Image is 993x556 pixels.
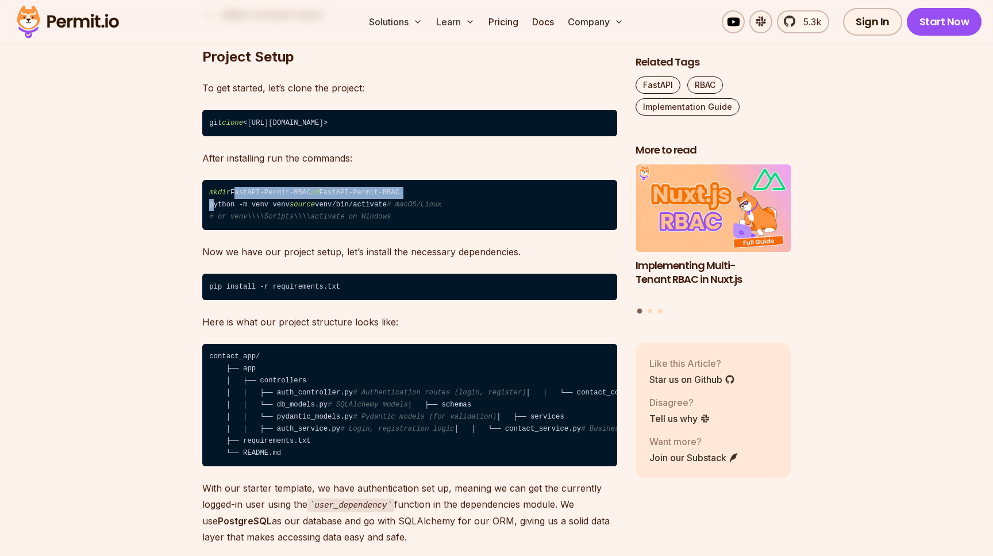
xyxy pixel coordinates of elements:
code: user_dependency [307,499,394,512]
span: # or venv\\\\Scripts\\\\activate on Windows [209,213,391,221]
button: Go to slide 1 [637,308,642,313]
p: Like this Article? [649,356,735,370]
h2: Related Tags [636,55,791,70]
a: Sign In [843,8,902,36]
span: # Pydantic models (for validation) [353,413,496,421]
a: Implementing Multi-Tenant RBAC in Nuxt.jsImplementing Multi-Tenant RBAC in Nuxt.js [636,164,791,301]
span: # macOS/Linux [387,201,442,209]
a: FastAPI [636,76,680,94]
p: Here is what our project structure looks like: [202,314,617,330]
code: contact_app/ ├── app │ ├── controllers │ │ ├── auth_controller.py │ │ └── contact_controller.py │... [202,344,617,467]
button: Go to slide 3 [658,308,663,313]
strong: PostgreSQL [218,515,272,527]
p: Now we have our project setup, let’s install the necessary dependencies. [202,244,617,260]
span: # SQLAlchemy models [328,401,408,409]
button: Learn [432,10,479,33]
button: Go to slide 2 [648,308,652,313]
a: Join our Substack [649,450,739,464]
span: clone [222,119,243,127]
a: Docs [528,10,559,33]
span: # Login, registration logic [340,425,454,433]
span: cd [311,189,320,197]
button: Company [563,10,628,33]
a: RBAC [687,76,723,94]
a: Start Now [907,8,982,36]
p: Want more? [649,434,739,448]
code: pip install -r requirements.txt [202,274,617,300]
span: 5.3k [796,15,821,29]
div: Posts [636,164,791,315]
p: Disagree? [649,395,710,409]
li: 1 of 3 [636,164,791,301]
span: source [290,201,315,209]
p: After installing run the commands: [202,150,617,166]
a: Implementation Guide [636,98,740,116]
code: git <[URL][DOMAIN_NAME]> [202,110,617,136]
p: To get started, let’s clone the project: [202,80,617,96]
h2: More to read [636,143,791,158]
button: Solutions [364,10,427,33]
h3: Implementing Multi-Tenant RBAC in Nuxt.js [636,258,791,287]
span: # Authentication routes (login, register) [353,389,526,397]
a: Pricing [484,10,523,33]
img: Implementing Multi-Tenant RBAC in Nuxt.js [636,164,791,252]
code: FastAPI-Permit-RBAC FastAPI-Permit-RBAC python -m venv venv venv/bin/activate [202,180,617,231]
span: # Business logic for handling contacts [581,425,741,433]
p: With our starter template, we have authentication set up, meaning we can get the currently logged... [202,480,617,545]
a: Star us on Github [649,372,735,386]
a: 5.3k [777,10,829,33]
a: Tell us why [649,411,710,425]
img: Permit logo [11,2,124,41]
span: mkdir [209,189,230,197]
